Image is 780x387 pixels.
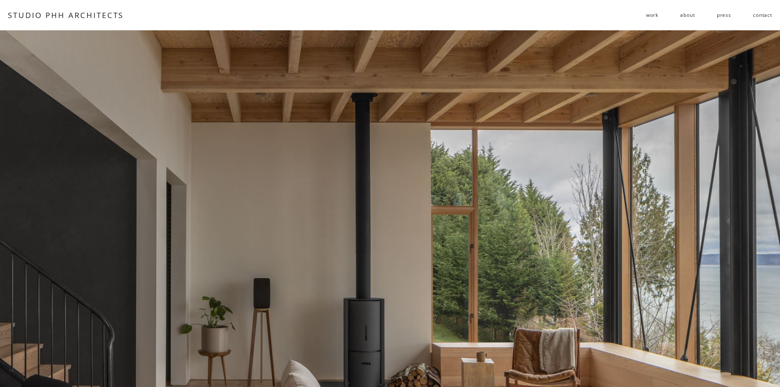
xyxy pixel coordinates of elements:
a: about [680,9,695,22]
a: STUDIO PHH ARCHITECTS [8,10,124,20]
a: contact [753,9,772,22]
a: press [717,9,731,22]
span: work [646,9,658,21]
a: folder dropdown [646,9,658,22]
